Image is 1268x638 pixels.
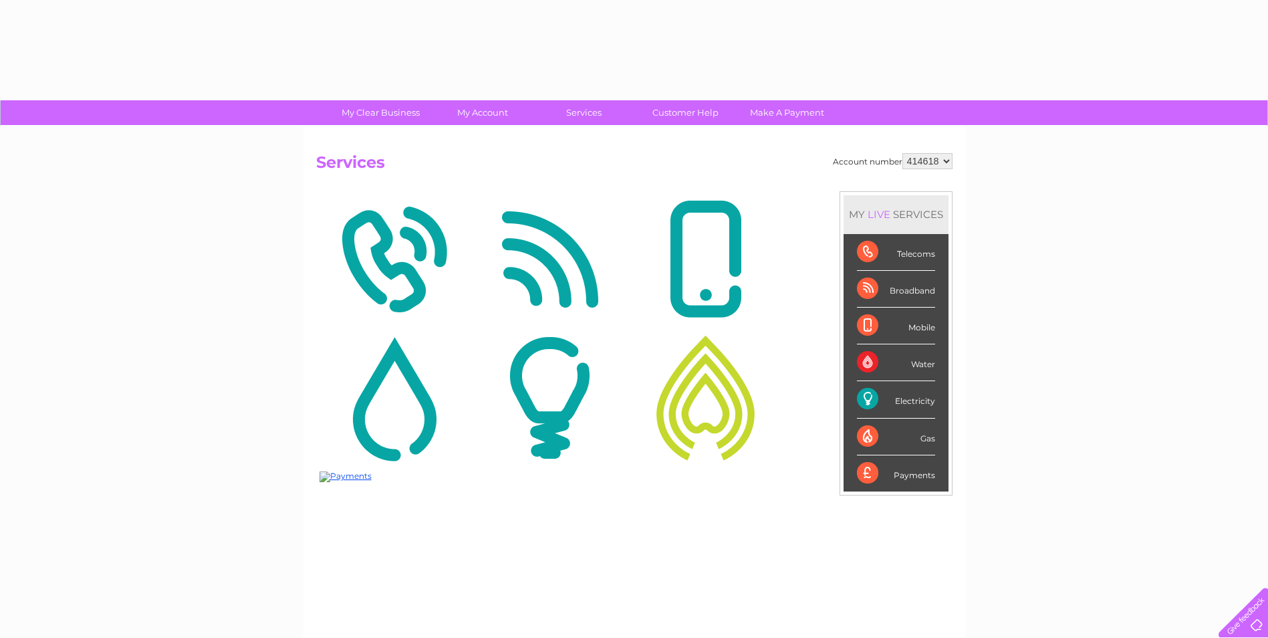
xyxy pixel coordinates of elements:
div: Payments [857,455,935,492]
div: Gas [857,419,935,455]
img: Electricity [475,333,624,463]
img: Payments [320,471,372,482]
a: My Account [427,100,537,125]
div: Mobile [857,308,935,344]
h2: Services [316,153,953,179]
img: Broadband [475,195,624,324]
div: Water [857,344,935,381]
img: Telecoms [320,195,469,324]
img: Water [320,333,469,463]
a: Make A Payment [732,100,842,125]
img: Mobile [631,195,780,324]
div: Account number [833,153,953,169]
div: Telecoms [857,234,935,271]
div: Electricity [857,381,935,418]
a: Customer Help [630,100,741,125]
div: Broadband [857,271,935,308]
a: My Clear Business [326,100,436,125]
a: Services [529,100,639,125]
div: MY SERVICES [844,195,948,233]
div: LIVE [865,208,893,221]
img: Gas [631,333,780,463]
